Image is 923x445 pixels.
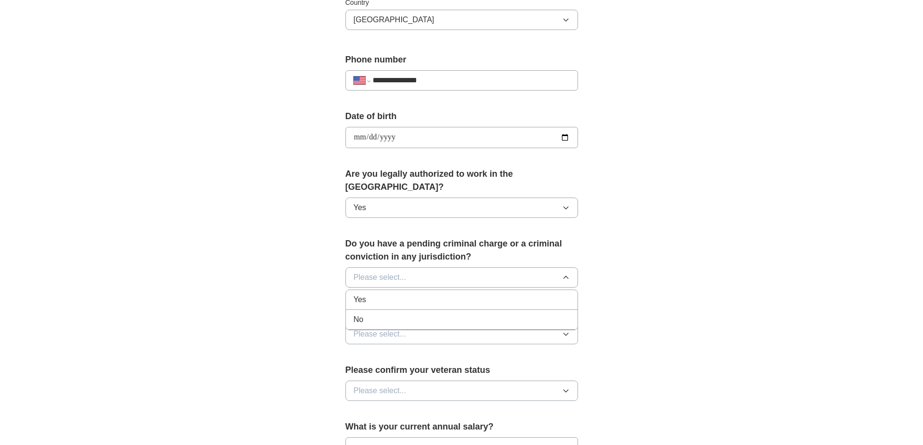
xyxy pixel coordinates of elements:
[345,198,578,218] button: Yes
[354,272,407,283] span: Please select...
[345,364,578,377] label: Please confirm your veteran status
[354,202,366,214] span: Yes
[345,267,578,288] button: Please select...
[345,420,578,433] label: What is your current annual salary?
[345,110,578,123] label: Date of birth
[354,314,363,325] span: No
[345,168,578,194] label: Are you legally authorized to work in the [GEOGRAPHIC_DATA]?
[354,385,407,397] span: Please select...
[354,294,366,306] span: Yes
[345,10,578,30] button: [GEOGRAPHIC_DATA]
[345,53,578,66] label: Phone number
[345,324,578,344] button: Please select...
[345,381,578,401] button: Please select...
[354,328,407,340] span: Please select...
[354,14,435,26] span: [GEOGRAPHIC_DATA]
[345,237,578,263] label: Do you have a pending criminal charge or a criminal conviction in any jurisdiction?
